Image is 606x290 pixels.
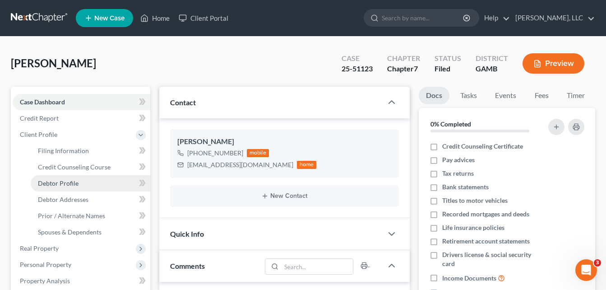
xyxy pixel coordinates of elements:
div: District [476,53,508,64]
span: Debtor Profile [38,179,79,187]
input: Search by name... [382,9,464,26]
span: Filing Information [38,147,89,154]
span: Pay advices [442,155,475,164]
a: Home [136,10,174,26]
div: [PERSON_NAME] [177,136,392,147]
span: New Case [94,15,125,22]
a: [PERSON_NAME], LLC [511,10,595,26]
div: Chapter [387,64,420,74]
span: Bank statements [442,182,489,192]
a: Debtor Profile [31,175,150,192]
div: Chapter [387,53,420,64]
span: Real Property [20,244,59,252]
div: 25-51123 [342,64,373,74]
span: [PERSON_NAME] [11,56,96,70]
a: Credit Counseling Course [31,159,150,175]
span: Retirement account statements [442,237,530,246]
span: Credit Report [20,114,59,122]
div: Case [342,53,373,64]
span: Titles to motor vehicles [442,196,508,205]
span: Recorded mortgages and deeds [442,210,529,219]
span: Income Documents [442,274,496,283]
span: Prior / Alternate Names [38,212,105,220]
a: Help [480,10,510,26]
div: mobile [247,149,269,157]
span: Life insurance policies [442,223,504,232]
a: Client Portal [174,10,233,26]
iframe: Intercom live chat [575,259,597,281]
span: Contact [170,98,196,107]
span: Property Analysis [20,277,70,285]
span: Credit Counseling Course [38,163,111,171]
span: Tax returns [442,169,474,178]
input: Search... [282,259,353,274]
a: Spouses & Dependents [31,224,150,240]
span: 3 [594,259,601,267]
a: Fees [527,87,556,104]
span: Client Profile [20,131,57,138]
a: Filing Information [31,143,150,159]
a: Property Analysis [13,273,150,289]
a: Credit Report [13,110,150,126]
span: Quick Info [170,229,204,238]
a: Events [488,87,523,104]
span: Drivers license & social security card [442,250,543,268]
div: home [297,161,317,169]
span: Personal Property [20,261,71,268]
a: Tasks [453,87,484,104]
a: Docs [419,87,449,104]
div: Filed [435,64,461,74]
span: 7 [414,64,418,73]
a: Case Dashboard [13,94,150,110]
span: Credit Counseling Certificate [442,142,523,151]
div: GAMB [476,64,508,74]
strong: 0% Completed [430,120,471,128]
span: Debtor Addresses [38,196,88,203]
div: [PHONE_NUMBER] [187,149,243,158]
a: Debtor Addresses [31,192,150,208]
span: Comments [170,262,205,270]
span: Case Dashboard [20,98,65,106]
button: Preview [523,53,584,74]
button: New Contact [177,192,392,200]
a: Timer [560,87,592,104]
a: Prior / Alternate Names [31,208,150,224]
span: Spouses & Dependents [38,228,102,236]
div: Status [435,53,461,64]
div: [EMAIL_ADDRESS][DOMAIN_NAME] [187,160,293,169]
